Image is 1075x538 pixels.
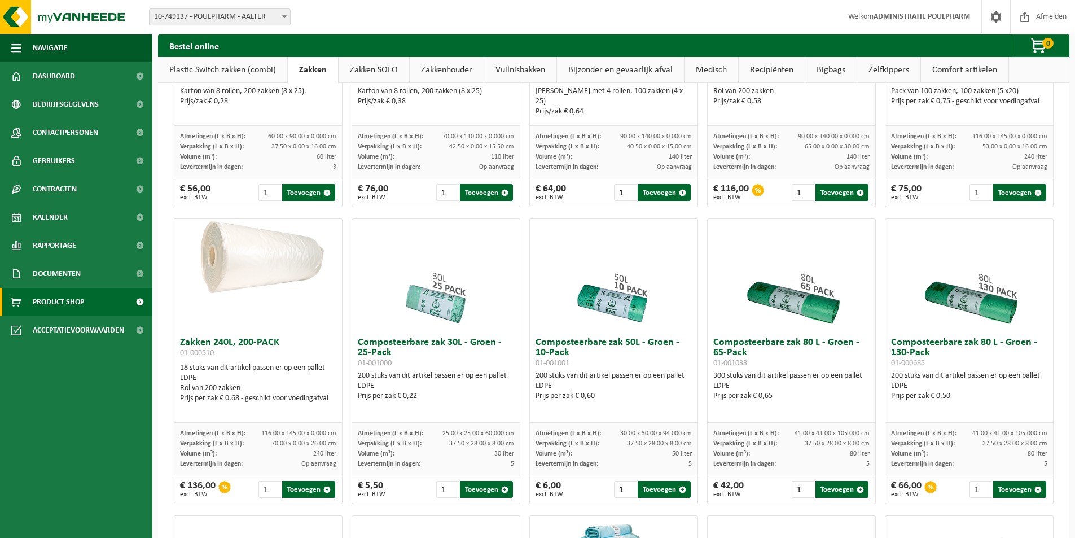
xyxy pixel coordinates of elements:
[358,143,422,150] span: Verpakking (L x B x H):
[258,184,282,201] input: 1
[795,430,870,437] span: 41.00 x 41.00 x 105.000 cm
[180,491,216,498] span: excl. BTW
[460,184,513,201] button: Toevoegen
[33,316,124,344] span: Acceptatievoorwaarden
[891,164,954,170] span: Levertermijn in dagen:
[282,184,335,201] button: Toevoegen
[536,371,692,401] div: 200 stuks van dit artikel passen er op een pallet
[358,440,422,447] span: Verpakking (L x B x H):
[713,86,870,97] div: Rol van 200 zakken
[358,133,423,140] span: Afmetingen (L x B x H):
[358,184,388,201] div: € 76,00
[866,461,870,467] span: 5
[792,481,815,498] input: 1
[891,491,922,498] span: excl. BTW
[891,440,955,447] span: Verpakking (L x B x H):
[672,450,692,457] span: 50 liter
[713,194,749,201] span: excl. BTW
[358,430,423,437] span: Afmetingen (L x B x H):
[891,461,954,467] span: Levertermijn in dagen:
[333,164,336,170] span: 3
[982,143,1047,150] span: 53.00 x 0.00 x 16.00 cm
[685,57,738,83] a: Medisch
[713,381,870,391] div: LDPE
[180,440,244,447] span: Verpakking (L x B x H):
[449,143,514,150] span: 42.50 x 0.00 x 15.50 cm
[713,97,870,107] div: Prijs/zak € 0,58
[993,184,1046,201] button: Toevoegen
[638,184,691,201] button: Toevoegen
[358,391,514,401] div: Prijs per zak € 0,22
[891,66,1047,107] div: 34 stuks van dit artikel passen er op een pallet
[713,371,870,401] div: 300 stuks van dit artikel passen er op een pallet
[484,57,556,83] a: Vuilnisbakken
[620,430,692,437] span: 30.00 x 30.00 x 94.000 cm
[268,133,336,140] span: 60.00 x 90.00 x 0.000 cm
[874,12,970,21] strong: ADMINISTRATIE POULPHARM
[891,154,928,160] span: Volume (m³):
[536,491,563,498] span: excl. BTW
[713,133,779,140] span: Afmetingen (L x B x H):
[358,381,514,391] div: LDPE
[180,393,336,404] div: Prijs per zak € 0,68 - geschikt voor voedingafval
[174,219,342,303] img: 01-000510
[358,66,514,107] div: 52 stuks van dit artikel passen er op een pallet
[180,66,336,107] div: 56 stuks van dit artikel passen er op een pallet
[158,34,230,56] h2: Bestel online
[258,481,282,498] input: 1
[713,491,744,498] span: excl. BTW
[33,288,84,316] span: Product Shop
[536,194,566,201] span: excl. BTW
[358,154,394,160] span: Volume (m³):
[891,184,922,201] div: € 75,00
[536,450,572,457] span: Volume (m³):
[180,154,217,160] span: Volume (m³):
[33,231,76,260] span: Rapportage
[317,154,336,160] span: 60 liter
[557,57,684,83] a: Bijzonder en gevaarlijk afval
[180,373,336,383] div: LDPE
[536,143,599,150] span: Verpakking (L x B x H):
[271,143,336,150] span: 37.50 x 0.00 x 16.00 cm
[358,450,394,457] span: Volume (m³):
[288,57,338,83] a: Zakken
[982,440,1047,447] span: 37.50 x 28.00 x 8.00 cm
[913,219,1026,332] img: 01-000685
[180,349,214,357] span: 01-000510
[511,461,514,467] span: 5
[491,154,514,160] span: 110 liter
[358,164,420,170] span: Levertermijn in dagen:
[33,203,68,231] span: Kalender
[638,481,691,498] button: Toevoegen
[1024,154,1047,160] span: 240 liter
[1042,38,1054,49] span: 0
[1012,34,1068,57] button: 0
[614,184,637,201] input: 1
[688,461,692,467] span: 5
[536,86,692,107] div: [PERSON_NAME] met 4 rollen, 100 zakken (4 x 25)
[358,359,392,368] span: 01-001000
[358,338,514,368] h3: Composteerbare zak 30L - Groen - 25-Pack
[713,481,744,498] div: € 42,00
[180,450,217,457] span: Volume (m³):
[713,359,747,368] span: 01-001033
[33,90,99,119] span: Bedrijfsgegevens
[536,391,692,401] div: Prijs per zak € 0,60
[627,143,692,150] span: 40.50 x 0.00 x 15.00 cm
[180,133,245,140] span: Afmetingen (L x B x H):
[536,430,601,437] span: Afmetingen (L x B x H):
[180,383,336,393] div: Rol van 200 zakken
[536,133,601,140] span: Afmetingen (L x B x H):
[846,154,870,160] span: 140 liter
[536,107,692,117] div: Prijs/zak € 0,64
[972,430,1047,437] span: 41.00 x 41.00 x 105.000 cm
[835,164,870,170] span: Op aanvraag
[1012,164,1047,170] span: Op aanvraag
[536,66,692,117] div: 60 stuks van dit artikel passen er op een pallet
[969,184,993,201] input: 1
[815,481,868,498] button: Toevoegen
[180,143,244,150] span: Verpakking (L x B x H):
[180,338,336,360] h3: Zakken 240L, 200-PACK
[850,450,870,457] span: 80 liter
[891,86,1047,97] div: Pack van 100 zakken, 100 zakken (5 x20)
